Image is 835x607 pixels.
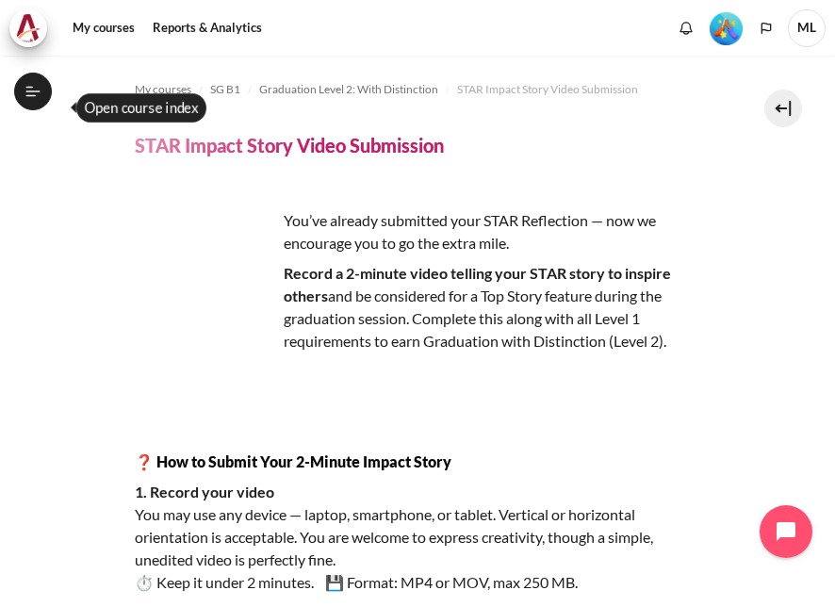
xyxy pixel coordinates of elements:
[672,14,700,42] div: Show notification window with no new notifications
[702,10,750,45] a: Level #5
[135,74,701,105] nav: Navigation bar
[457,78,638,101] a: STAR Impact Story Video Submission
[788,9,826,47] a: User menu
[135,262,701,353] p: and be considered for a Top Story feature during the graduation session. Complete this along with...
[15,14,41,42] img: Architeck
[135,481,701,594] p: You may use any device — laptop, smartphone, or tablet. Vertical or horizontal orientation is acc...
[284,264,671,304] strong: Record a 2-minute video telling your STAR story to inspire others
[135,209,276,351] img: wsed
[135,81,191,98] span: My courses
[752,14,780,42] button: Languages
[146,9,269,47] a: Reports & Analytics
[457,81,638,98] span: STAR Impact Story Video Submission
[135,452,451,470] strong: ❓ How to Submit Your 2-Minute Impact Story
[66,9,141,47] a: My courses
[9,9,57,47] a: Architeck Architeck
[210,78,240,101] a: SG B1
[210,81,240,98] span: SG B1
[135,209,701,254] p: You’ve already submitted your STAR Reflection — now we encourage you to go the extra mile.
[788,9,826,47] span: ML
[135,133,444,157] h4: STAR Impact Story Video Submission
[710,12,743,45] img: Level #5
[76,93,206,123] div: Open course index
[710,10,743,45] div: Level #5
[135,483,274,500] strong: 1. Record your video
[259,78,438,101] a: Graduation Level 2: With Distinction
[259,81,438,98] span: Graduation Level 2: With Distinction
[135,78,191,101] a: My courses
